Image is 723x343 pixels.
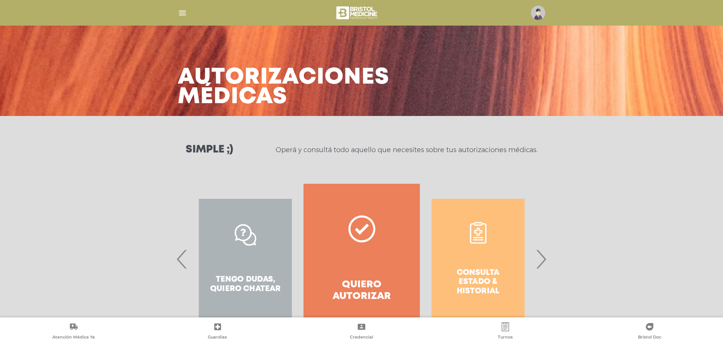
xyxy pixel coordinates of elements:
[186,145,233,155] h3: Simple ;)
[433,322,577,341] a: Turnos
[276,145,537,154] p: Operá y consultá todo aquello que necesites sobre tus autorizaciones médicas.
[145,322,289,341] a: Guardias
[304,184,420,334] a: Quiero autorizar
[178,68,389,107] h3: Autorizaciones médicas
[178,8,187,18] img: Cober_menu-lines-white.svg
[52,334,95,341] span: Atención Médica Ya
[317,279,406,302] h4: Quiero autorizar
[498,334,513,341] span: Turnos
[350,334,373,341] span: Credencial
[531,6,545,20] img: profile-placeholder.svg
[534,239,548,279] span: Next
[638,334,661,341] span: Bristol Doc
[335,4,380,22] img: bristol-medicine-blanco.png
[175,239,189,279] span: Previous
[208,334,227,341] span: Guardias
[2,322,145,341] a: Atención Médica Ya
[578,322,721,341] a: Bristol Doc
[290,322,433,341] a: Credencial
